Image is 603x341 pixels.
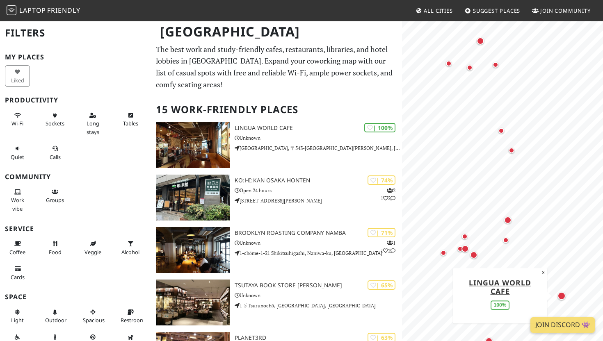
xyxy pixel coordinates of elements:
[444,59,454,68] div: Map marker
[80,305,105,327] button: Spacious
[235,291,402,299] p: Unknown
[381,186,395,202] p: 2 1 2
[5,293,146,301] h3: Space
[153,20,401,43] h1: [GEOGRAPHIC_DATA]
[46,196,64,204] span: Group tables
[151,227,402,273] a: Brooklyn Roasting Company Namba | 71% 112 Brooklyn Roasting Company Namba Unknown 1-chōme-1-21 Sh...
[87,120,99,135] span: Long stays
[540,7,591,14] span: Join Community
[507,145,516,155] div: Map marker
[5,305,30,327] button: Light
[45,316,66,324] span: Outdoor area
[530,317,595,333] a: Join Discord 👾
[156,227,230,273] img: Brooklyn Roasting Company Namba
[118,237,143,259] button: Alcohol
[496,126,506,136] div: Map marker
[235,302,402,309] p: 1-5 Tsurunochō, [GEOGRAPHIC_DATA], [GEOGRAPHIC_DATA]
[5,173,146,181] h3: Community
[424,7,453,14] span: All Cities
[9,248,25,256] span: Coffee
[5,185,30,215] button: Work vibe
[46,120,64,127] span: Power sockets
[43,237,68,259] button: Food
[11,316,24,324] span: Natural light
[235,125,402,132] h3: Lingua World Cafe
[5,262,30,284] button: Cards
[49,248,62,256] span: Food
[491,60,500,70] div: Map marker
[19,6,46,15] span: Laptop
[7,4,80,18] a: LaptopFriendly LaptopFriendly
[439,248,448,258] div: Map marker
[43,185,68,207] button: Groups
[501,235,511,245] div: Map marker
[235,177,402,184] h3: KOːHIːKAN Osaka Honten
[235,186,402,194] p: Open 24 hours
[43,305,68,327] button: Outdoor
[235,197,402,205] p: [STREET_ADDRESS][PERSON_NAME]
[460,232,470,241] div: Map marker
[412,3,456,18] a: All Cities
[5,20,146,45] h2: Filters
[11,153,24,161] span: Quiet
[364,123,395,132] div: | 100%
[468,250,479,260] div: Map marker
[469,277,531,296] a: Lingua World Cafe
[529,3,594,18] a: Join Community
[455,244,465,254] div: Map marker
[235,144,402,152] p: [GEOGRAPHIC_DATA], 〒543-[GEOGRAPHIC_DATA][PERSON_NAME], [GEOGRAPHIC_DATA]
[5,225,146,233] h3: Service
[43,142,68,164] button: Calls
[151,280,402,325] a: TSUTAYA BOOK STORE 梅田MeRISE | 65% TSUTAYA BOOK STORE [PERSON_NAME] Unknown 1-5 Tsurunochō, [GEOGR...
[118,305,143,327] button: Restroom
[368,175,395,185] div: | 74%
[556,290,567,302] div: Map marker
[5,142,30,164] button: Quiet
[5,109,30,130] button: Wi-Fi
[235,239,402,247] p: Unknown
[381,239,395,255] p: 1 1 2
[11,196,24,212] span: People working
[235,249,402,257] p: 1-chōme-1-21 Shikitsuhigashi, Naniwa-ku, [GEOGRAPHIC_DATA]
[123,120,138,127] span: Work-friendly tables
[235,134,402,142] p: Unknown
[11,120,23,127] span: Stable Wi-Fi
[80,109,105,139] button: Long stays
[11,273,25,281] span: Credit cards
[465,63,475,73] div: Map marker
[5,53,146,61] h3: My Places
[118,109,143,130] button: Tables
[461,3,524,18] a: Suggest Places
[151,175,402,221] a: KOːHIːKAN Osaka Honten | 74% 212 KOːHIːKAN Osaka Honten Open 24 hours [STREET_ADDRESS][PERSON_NAME]
[156,280,230,325] img: TSUTAYA BOOK STORE 梅田MeRISE
[368,280,395,290] div: | 65%
[121,248,139,256] span: Alcohol
[235,282,402,289] h3: TSUTAYA BOOK STORE [PERSON_NAME]
[151,122,402,168] a: Lingua World Cafe | 100% Lingua World Cafe Unknown [GEOGRAPHIC_DATA], 〒543-[GEOGRAPHIC_DATA][PERS...
[47,6,80,15] span: Friendly
[121,316,145,324] span: Restroom
[156,43,397,91] p: The best work and study-friendly cafes, restaurants, libraries, and hotel lobbies in [GEOGRAPHIC_...
[475,36,486,46] div: Map marker
[50,153,61,161] span: Video/audio calls
[80,237,105,259] button: Veggie
[460,243,471,254] div: Map marker
[156,122,230,168] img: Lingua World Cafe
[156,97,397,122] h2: 15 Work-Friendly Places
[502,215,513,225] div: Map marker
[235,230,402,236] h3: Brooklyn Roasting Company Namba
[85,248,101,256] span: Veggie
[5,237,30,259] button: Coffee
[368,228,395,237] div: | 71%
[156,175,230,221] img: KOːHIːKAN Osaka Honten
[473,7,521,14] span: Suggest Places
[83,316,105,324] span: Spacious
[491,300,510,310] div: 100%
[7,5,16,15] img: LaptopFriendly
[5,96,146,104] h3: Productivity
[539,268,547,277] button: Close popup
[43,109,68,130] button: Sockets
